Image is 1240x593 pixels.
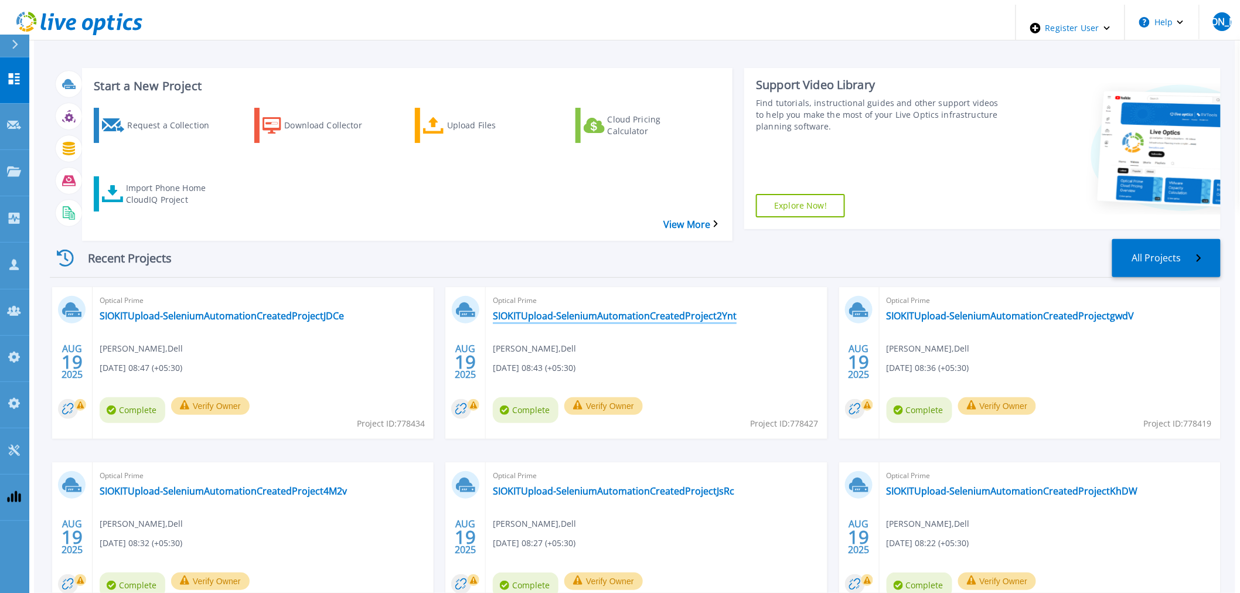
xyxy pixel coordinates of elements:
[62,357,83,367] span: 19
[100,397,165,423] span: Complete
[493,469,820,482] span: Optical Prime
[887,469,1214,482] span: Optical Prime
[1125,5,1198,40] button: Help
[564,572,643,590] button: Verify Owner
[887,362,969,374] span: [DATE] 08:36 (+05:30)
[493,397,558,423] span: Complete
[455,357,476,367] span: 19
[100,310,344,322] a: SIOKITUpload-SeleniumAutomationCreatedProjectJDCe
[575,108,717,143] a: Cloud Pricing Calculator
[100,537,182,550] span: [DATE] 08:32 (+05:30)
[887,294,1214,307] span: Optical Prime
[887,537,969,550] span: [DATE] 08:22 (+05:30)
[100,294,427,307] span: Optical Prime
[751,417,819,430] span: Project ID: 778427
[756,194,845,217] a: Explore Now!
[284,111,378,140] div: Download Collector
[454,516,476,558] div: AUG 2025
[357,417,425,430] span: Project ID: 778434
[849,532,870,542] span: 19
[663,219,718,230] a: View More
[61,340,83,383] div: AUG 2025
[50,244,190,272] div: Recent Projects
[887,517,970,530] span: [PERSON_NAME] , Dell
[493,362,575,374] span: [DATE] 08:43 (+05:30)
[958,572,1037,590] button: Verify Owner
[1144,417,1212,430] span: Project ID: 778419
[100,517,183,530] span: [PERSON_NAME] , Dell
[171,397,250,415] button: Verify Owner
[493,294,820,307] span: Optical Prime
[493,342,576,355] span: [PERSON_NAME] , Dell
[887,485,1138,497] a: SIOKITUpload-SeleniumAutomationCreatedProjectKhDW
[493,537,575,550] span: [DATE] 08:27 (+05:30)
[756,97,1000,132] div: Find tutorials, instructional guides and other support videos to help you make the most of your L...
[447,111,541,140] div: Upload Files
[887,397,952,423] span: Complete
[849,357,870,367] span: 19
[848,340,870,383] div: AUG 2025
[608,111,701,140] div: Cloud Pricing Calculator
[958,397,1037,415] button: Verify Owner
[887,342,970,355] span: [PERSON_NAME] , Dell
[415,108,557,143] a: Upload Files
[254,108,396,143] a: Download Collector
[127,111,221,140] div: Request a Collection
[756,77,1000,93] div: Support Video Library
[454,340,476,383] div: AUG 2025
[61,516,83,558] div: AUG 2025
[848,516,870,558] div: AUG 2025
[126,179,220,209] div: Import Phone Home CloudIQ Project
[100,362,182,374] span: [DATE] 08:47 (+05:30)
[1016,5,1125,52] div: Register User
[493,517,576,530] span: [PERSON_NAME] , Dell
[887,310,1135,322] a: SIOKITUpload-SeleniumAutomationCreatedProjectgwdV
[100,469,427,482] span: Optical Prime
[171,572,250,590] button: Verify Owner
[455,532,476,542] span: 19
[62,532,83,542] span: 19
[564,397,643,415] button: Verify Owner
[493,310,737,322] a: SIOKITUpload-SeleniumAutomationCreatedProject2Ynt
[493,485,734,497] a: SIOKITUpload-SeleniumAutomationCreatedProjectJsRc
[100,342,183,355] span: [PERSON_NAME] , Dell
[1112,239,1221,277] a: All Projects
[100,485,347,497] a: SIOKITUpload-SeleniumAutomationCreatedProject4M2v
[94,80,718,93] h3: Start a New Project
[94,108,236,143] a: Request a Collection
